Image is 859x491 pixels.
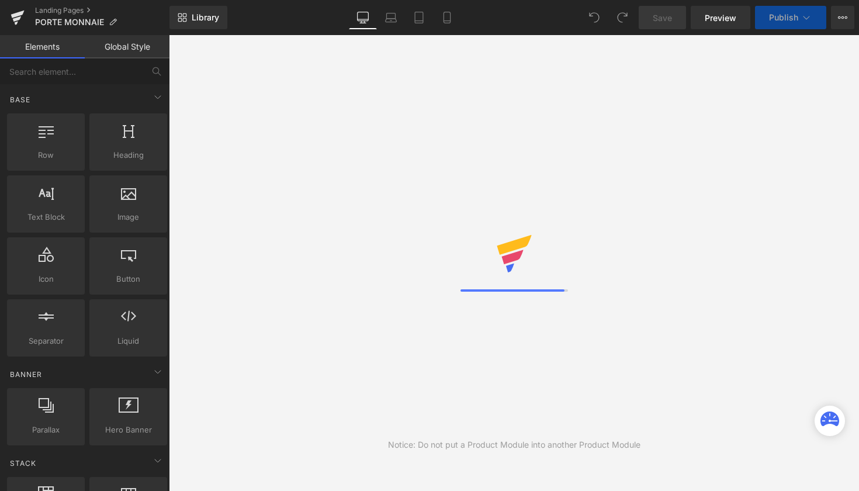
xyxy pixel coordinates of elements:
span: Image [93,211,164,223]
span: Stack [9,458,37,469]
span: Library [192,12,219,23]
a: New Library [169,6,227,29]
span: Parallax [11,424,81,436]
a: Preview [691,6,750,29]
button: More [831,6,854,29]
span: Banner [9,369,43,380]
span: Separator [11,335,81,347]
button: Undo [583,6,606,29]
span: Hero Banner [93,424,164,436]
span: Heading [93,149,164,161]
span: Save [653,12,672,24]
span: Row [11,149,81,161]
span: Preview [705,12,736,24]
button: Publish [755,6,826,29]
span: PORTE MONNAIE [35,18,104,27]
span: Text Block [11,211,81,223]
a: Landing Pages [35,6,169,15]
span: Icon [11,273,81,285]
a: Global Style [85,35,169,58]
div: Notice: Do not put a Product Module into another Product Module [388,438,640,451]
a: Laptop [377,6,405,29]
a: Tablet [405,6,433,29]
a: Desktop [349,6,377,29]
span: Base [9,94,32,105]
a: Mobile [433,6,461,29]
span: Button [93,273,164,285]
button: Redo [611,6,634,29]
span: Liquid [93,335,164,347]
span: Publish [769,13,798,22]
